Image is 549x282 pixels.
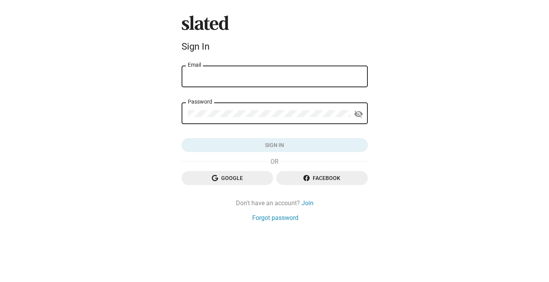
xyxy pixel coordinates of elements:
[182,171,273,185] button: Google
[252,214,298,222] a: Forgot password
[301,199,313,207] a: Join
[188,171,267,185] span: Google
[351,106,366,122] button: Show password
[276,171,368,185] button: Facebook
[282,171,362,185] span: Facebook
[354,108,363,120] mat-icon: visibility_off
[182,41,368,52] div: Sign In
[182,199,368,207] div: Don't have an account?
[182,16,368,55] sl-branding: Sign In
